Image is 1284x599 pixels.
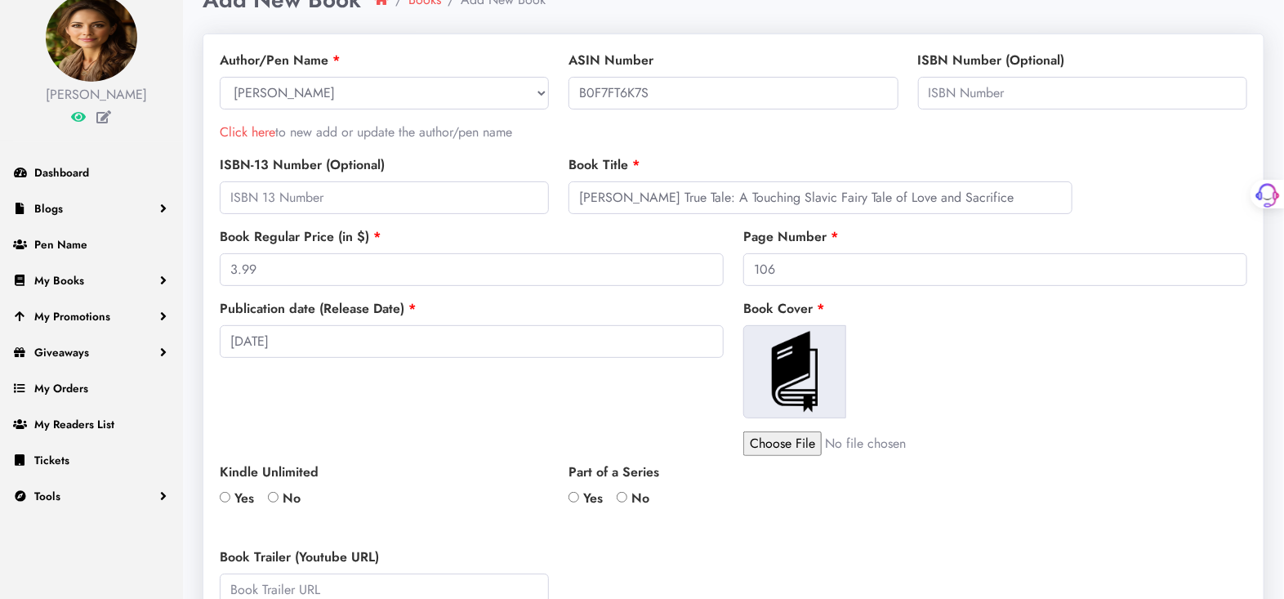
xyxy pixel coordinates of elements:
label: Yes [220,489,254,508]
span: My Books [34,272,84,288]
span: Blogs [34,200,63,217]
label: ISBN-13 Number (Optional) [220,155,385,175]
input: Book Price [220,253,724,286]
input: Page Number [743,253,1247,286]
span: Tickets [34,452,69,468]
input: ASIN Number [568,77,898,110]
span: Giveaways [34,344,89,360]
p: to new add or update the author/pen name [220,123,549,142]
span: My Orders [34,380,88,396]
span: Dashboard [34,164,89,181]
input: Yes [220,492,230,503]
label: Page Number [743,227,838,247]
a: Click here [220,123,275,141]
span: Pen Name [34,236,87,253]
label: Book Trailer (Youtube URL) [220,548,379,567]
label: Book Cover [743,299,824,319]
label: Yes [568,489,603,508]
input: Yes [568,492,579,503]
div: [PERSON_NAME] [46,85,137,105]
span: Tools [34,488,60,504]
label: Publication date (Release Date) [220,299,416,319]
input: No [617,492,627,503]
input: ISBN Number [918,77,1247,110]
label: Book Regular Price (in $) [220,227,381,247]
label: Author/Pen Name [220,51,340,70]
img: black-book-png-10.png [754,331,836,413]
input: ISBN 13 Number [220,181,549,214]
label: ASIN Number [568,51,653,70]
label: Part of a Series [568,463,898,482]
label: No [617,489,649,508]
input: Book Release Date [220,325,724,358]
label: No [268,489,301,508]
label: Kindle Unlimited [220,463,549,482]
label: ISBN Number (Optional) [918,51,1065,70]
label: Book Title [568,155,640,175]
input: No [268,492,279,503]
span: My Promotions [34,308,110,324]
span: My Readers List [34,416,114,432]
input: Book Title [568,181,1072,214]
